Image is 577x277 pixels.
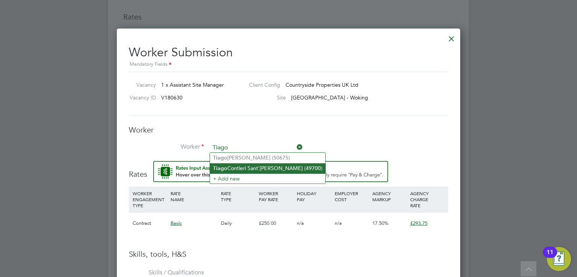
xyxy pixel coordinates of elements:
[291,94,368,101] span: [GEOGRAPHIC_DATA] - Woking
[131,212,169,234] div: Contract
[410,220,427,226] span: £293.75
[131,187,169,212] div: WORKER ENGAGEMENT TYPE
[372,220,388,226] span: 17.50%
[129,60,448,69] div: Mandatory Fields
[129,249,448,259] h3: Skills, tools, H&S
[129,143,204,151] label: Worker
[219,187,257,206] div: RATE TYPE
[129,125,448,135] h3: Worker
[161,81,224,88] span: 1 x Assistant Site Manager
[297,220,304,226] span: n/a
[370,187,408,206] div: AGENCY MARKUP
[171,220,182,226] span: Basic
[285,81,358,88] span: Countryside Properties UK Ltd
[210,173,325,184] li: + Add new
[129,269,204,277] label: Skills / Qualifications
[547,247,571,271] button: Open Resource Center, 11 new notifications
[210,153,325,163] li: [PERSON_NAME] (50675)
[169,187,219,206] div: RATE NAME
[257,212,295,234] div: £250.00
[129,161,448,179] h3: Rates
[126,81,156,88] label: Vacancy
[295,187,333,206] div: HOLIDAY PAY
[408,187,446,212] div: AGENCY CHARGE RATE
[129,39,448,69] h2: Worker Submission
[153,161,388,182] button: Rate Assistant
[333,187,371,206] div: EMPLOYER COST
[210,163,325,173] li: Contieri Sant'[PERSON_NAME] (49700)
[213,165,227,172] b: Tiago
[219,212,257,234] div: Daily
[126,94,156,101] label: Vacancy ID
[161,94,183,101] span: V180630
[335,220,342,226] span: n/a
[547,252,553,262] div: 11
[213,155,227,161] b: Tiago
[210,142,303,154] input: Search for...
[243,94,286,101] label: Site
[257,187,295,206] div: WORKER PAY RATE
[243,81,280,88] label: Client Config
